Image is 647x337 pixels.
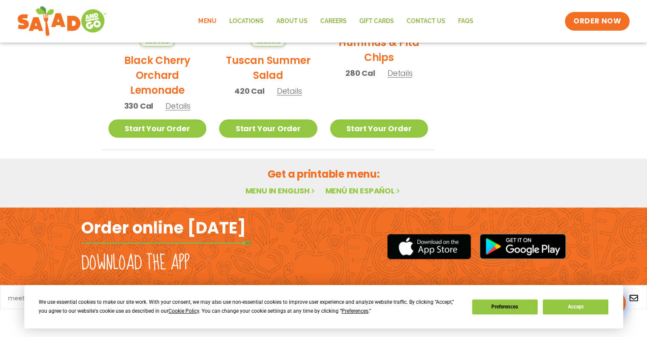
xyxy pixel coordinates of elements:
h2: Order online [DATE] [81,217,246,238]
span: ORDER NOW [573,16,621,26]
h2: Tuscan Summer Salad [219,53,317,83]
a: Locations [222,12,270,31]
a: Start Your Order [108,119,207,138]
span: Details [165,101,191,111]
a: Start Your Order [330,119,428,138]
h2: Download the app [81,251,190,275]
h2: Black Cherry Orchard Lemonade [108,53,207,98]
img: fork [81,241,251,245]
h2: Get a printable menu: [102,167,545,181]
div: We use essential cookies to make our site work. With your consent, we may also use non-essential ... [39,298,462,316]
a: FAQs [451,12,479,31]
img: appstore [387,233,471,260]
a: Careers [314,12,353,31]
span: Cookie Policy [168,308,199,314]
button: Preferences [472,300,538,314]
img: google_play [479,233,566,259]
span: Preferences [342,308,368,314]
nav: Menu [192,12,479,31]
span: 330 Cal [124,100,154,112]
a: GIFT CARDS [353,12,400,31]
a: Menu in English [245,185,316,196]
span: 420 Cal [234,85,265,97]
span: Details [277,86,302,96]
a: Menu [192,12,222,31]
img: new-SAG-logo-768×292 [17,4,107,38]
button: Accept [543,300,608,314]
a: About Us [270,12,314,31]
a: Start Your Order [219,119,317,138]
span: Details [388,68,413,78]
a: Menú en español [325,185,402,196]
a: meet chef [PERSON_NAME] [8,295,89,301]
span: 280 Cal [345,67,375,79]
div: Cookie Consent Prompt [24,285,623,328]
a: Contact Us [400,12,451,31]
a: ORDER NOW [565,12,630,31]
